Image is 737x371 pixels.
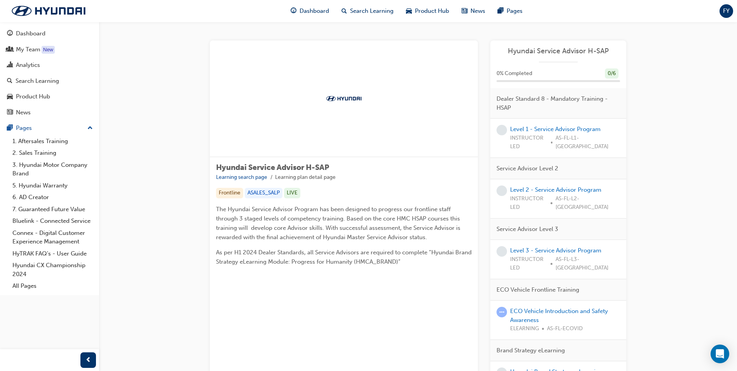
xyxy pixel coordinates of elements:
[341,6,347,16] span: search-icon
[556,134,620,151] span: AS-FL-L1-[GEOGRAPHIC_DATA]
[510,194,547,212] span: INSTRUCTOR LED
[9,135,96,147] a: 1. Aftersales Training
[547,324,583,333] span: AS-FL-ECOVID
[16,108,31,117] div: News
[497,285,579,294] span: ECO Vehicle Frontline Training
[9,280,96,292] a: All Pages
[216,249,473,265] span: As per H1 2024 Dealer Standards, all Service Advisors are required to complete “Hyundai Brand Str...
[497,125,507,135] span: learningRecordVerb_NONE-icon
[3,74,96,88] a: Search Learning
[216,188,243,198] div: Frontline
[7,93,13,100] span: car-icon
[470,7,485,16] span: News
[275,173,336,182] li: Learning plan detail page
[711,345,729,363] div: Open Intercom Messenger
[16,29,45,38] div: Dashboard
[7,62,13,69] span: chart-icon
[9,248,96,260] a: HyTRAK FAQ's - User Guide
[284,188,300,198] div: LIVE
[3,42,96,57] a: My Team
[9,191,96,203] a: 6. AD Creator
[42,46,55,54] div: Tooltip anchor
[350,7,394,16] span: Search Learning
[9,227,96,248] a: Connex - Digital Customer Experience Management
[9,180,96,192] a: 5. Hyundai Warranty
[406,6,412,16] span: car-icon
[7,125,13,132] span: pages-icon
[9,259,96,280] a: Hyundai CX Championship 2024
[605,68,619,79] div: 0 / 6
[216,174,267,180] a: Learning search page
[16,124,32,133] div: Pages
[510,308,608,324] a: ECO Vehicle Introduction and Safety Awareness
[245,188,282,198] div: ASALES_SALP
[497,185,507,196] span: learningRecordVerb_NONE-icon
[497,246,507,257] span: learningRecordVerb_NONE-icon
[556,255,620,273] span: AS-FL-L3-[GEOGRAPHIC_DATA]
[291,6,296,16] span: guage-icon
[335,3,400,19] a: search-iconSearch Learning
[7,30,13,37] span: guage-icon
[497,47,620,56] a: Hyundai Service Advisor H-SAP
[510,324,539,333] span: ELEARNING
[400,3,455,19] a: car-iconProduct Hub
[497,307,507,317] span: learningRecordVerb_ATTEMPT-icon
[16,45,40,54] div: My Team
[507,7,523,16] span: Pages
[284,3,335,19] a: guage-iconDashboard
[3,25,96,121] button: DashboardMy TeamAnalyticsSearch LearningProduct HubNews
[3,105,96,120] a: News
[9,203,96,215] a: 7. Guaranteed Future Value
[3,58,96,72] a: Analytics
[16,61,40,70] div: Analytics
[510,255,547,273] span: INSTRUCTOR LED
[9,147,96,159] a: 2. Sales Training
[7,109,13,116] span: news-icon
[216,206,462,241] span: The Hyundai Service Advisor Program has been designed to progress our frontline staff through 3 s...
[9,215,96,227] a: Bluelink - Connected Service
[216,163,329,172] span: Hyundai Service Advisor H-SAP
[3,121,96,135] button: Pages
[510,186,601,193] a: Level 2 - Service Advisor Program
[415,7,449,16] span: Product Hub
[9,159,96,180] a: 3. Hyundai Motor Company Brand
[510,126,601,133] a: Level 1 - Service Advisor Program
[87,123,93,133] span: up-icon
[510,134,548,151] span: INSTRUCTOR LED
[4,3,93,19] img: Trak
[3,26,96,41] a: Dashboard
[497,225,558,234] span: Service Advisor Level 3
[16,77,59,86] div: Search Learning
[3,89,96,104] a: Product Hub
[720,4,733,18] button: FY
[462,6,467,16] span: news-icon
[300,7,329,16] span: Dashboard
[497,346,565,355] span: Brand Strategy eLearning
[491,3,529,19] a: pages-iconPages
[16,92,50,101] div: Product Hub
[85,355,91,365] span: prev-icon
[497,94,614,112] span: Dealer Standard 8 - Mandatory Training - HSAP
[498,6,504,16] span: pages-icon
[723,7,730,16] span: FY
[7,46,13,53] span: people-icon
[322,94,365,102] img: Trak
[455,3,491,19] a: news-iconNews
[497,69,532,78] span: 0 % Completed
[556,194,620,212] span: AS-FL-L2-[GEOGRAPHIC_DATA]
[510,247,601,254] a: Level 3 - Service Advisor Program
[7,78,12,85] span: search-icon
[497,164,558,173] span: Service Advisor Level 2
